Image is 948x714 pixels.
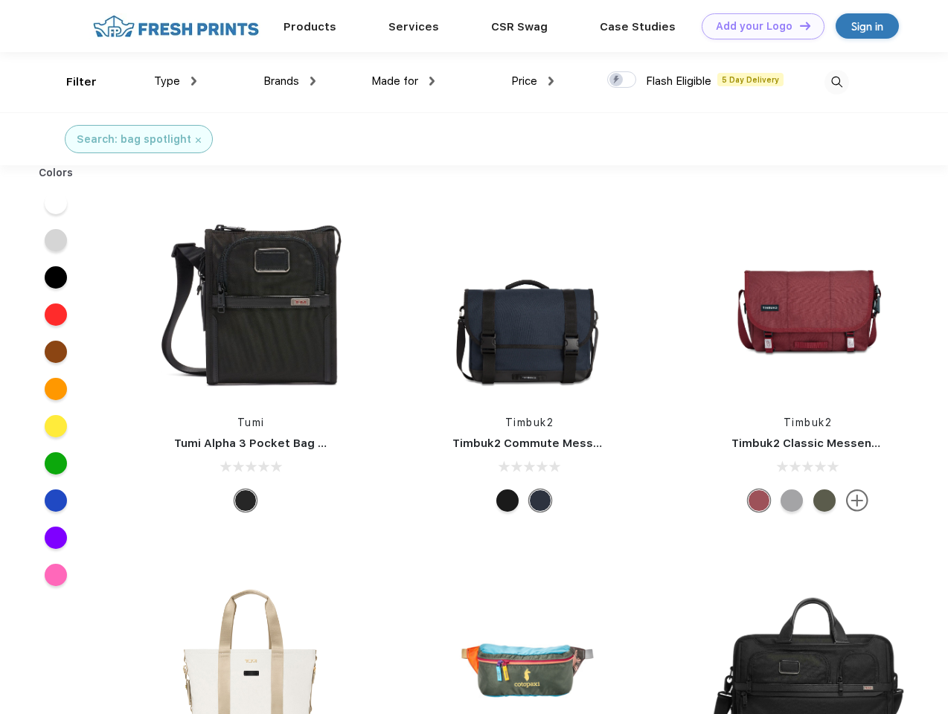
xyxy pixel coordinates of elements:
img: func=resize&h=266 [430,202,628,400]
div: Black [234,489,257,512]
a: Timbuk2 [505,416,554,428]
img: dropdown.png [191,77,196,86]
span: Price [511,74,537,88]
a: Products [284,20,336,33]
a: Sign in [836,13,899,39]
div: Eco Collegiate Red [748,489,770,512]
img: func=resize&h=266 [152,202,350,400]
a: Timbuk2 [784,416,833,428]
a: Timbuk2 Classic Messenger Bag [731,437,916,450]
img: dropdown.png [310,77,316,86]
div: Add your Logo [716,20,792,33]
div: Eco Black [496,489,519,512]
div: Search: bag spotlight [77,132,191,147]
span: Brands [263,74,299,88]
div: Sign in [851,18,883,35]
img: func=resize&h=266 [709,202,907,400]
span: Made for [371,74,418,88]
div: Colors [28,165,85,181]
img: dropdown.png [429,77,435,86]
div: Filter [66,74,97,91]
a: Tumi [237,416,265,428]
div: Eco Army [813,489,836,512]
img: more.svg [846,489,868,512]
a: Timbuk2 Commute Messenger Bag [452,437,652,450]
img: desktop_search.svg [824,70,849,94]
div: Eco Rind Pop [781,489,803,512]
a: Tumi Alpha 3 Pocket Bag Small [174,437,348,450]
span: Flash Eligible [646,74,711,88]
div: Eco Nautical [529,489,551,512]
span: Type [154,74,180,88]
img: fo%20logo%202.webp [89,13,263,39]
img: DT [800,22,810,30]
span: 5 Day Delivery [717,73,784,86]
img: filter_cancel.svg [196,138,201,143]
img: dropdown.png [548,77,554,86]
